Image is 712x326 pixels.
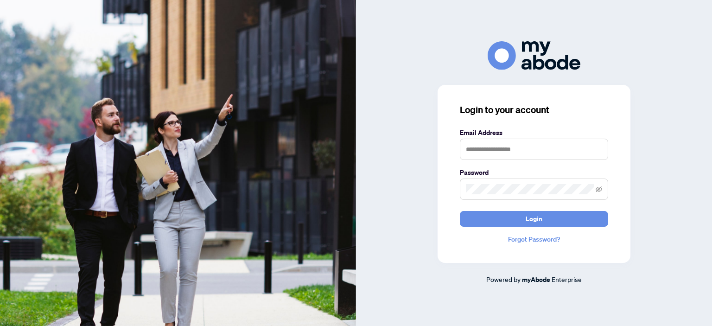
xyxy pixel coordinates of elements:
[526,211,542,226] span: Login
[552,275,582,283] span: Enterprise
[488,41,580,70] img: ma-logo
[522,275,550,285] a: myAbode
[460,128,608,138] label: Email Address
[460,211,608,227] button: Login
[460,167,608,178] label: Password
[596,186,602,192] span: eye-invisible
[460,234,608,244] a: Forgot Password?
[460,103,608,116] h3: Login to your account
[486,275,521,283] span: Powered by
